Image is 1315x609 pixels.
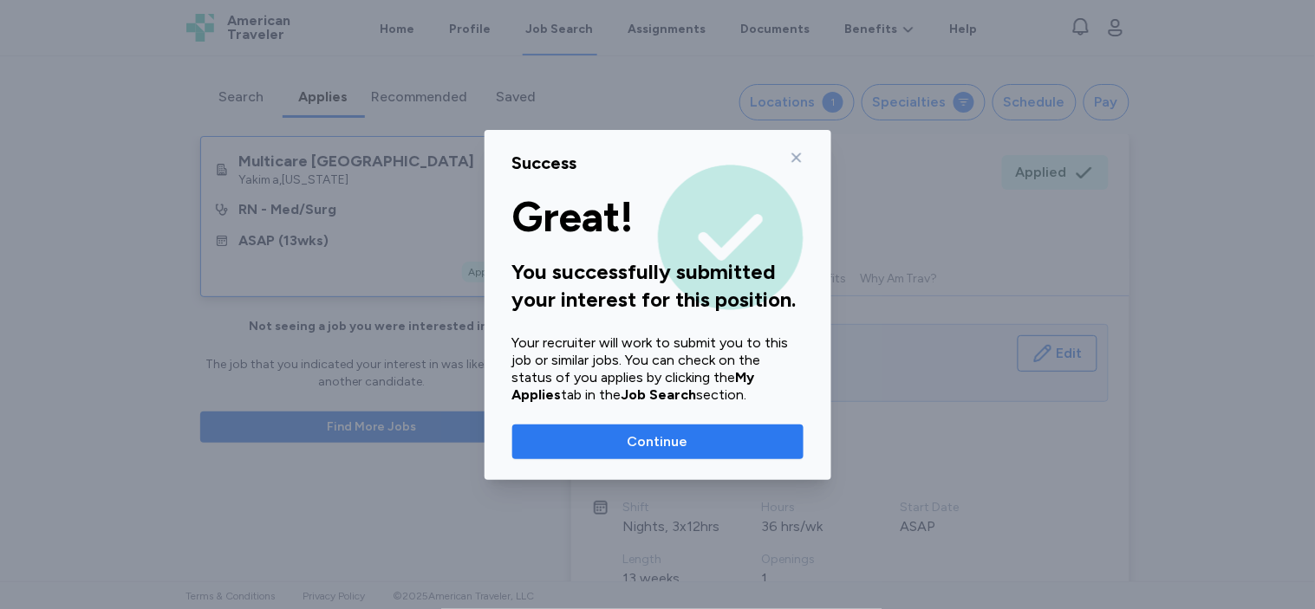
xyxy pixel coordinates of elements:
[512,196,804,237] div: Great!
[512,151,577,175] div: Success
[512,334,804,404] div: Your recruiter will work to submit you to this job or similar jobs. You can check on the status o...
[512,369,755,403] strong: My Applies
[628,431,688,452] span: Continue
[512,258,804,314] div: You successfully submitted your interest for this position.
[622,386,697,403] strong: Job Search
[512,424,804,459] button: Continue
